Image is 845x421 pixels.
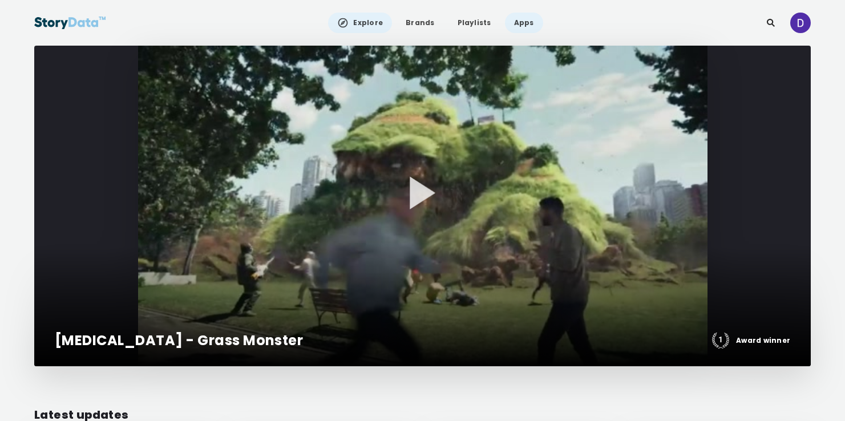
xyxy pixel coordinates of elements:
img: ACg8ocKzwPDiA-G5ZA1Mflw8LOlJAqwuiocHy5HQ8yAWPW50gy9RiA=s96-c [790,13,811,33]
a: Playlists [448,13,500,33]
a: Explore [328,13,392,33]
a: Apps [505,13,543,33]
img: StoryData Logo [34,13,106,33]
a: Brands [397,13,443,33]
